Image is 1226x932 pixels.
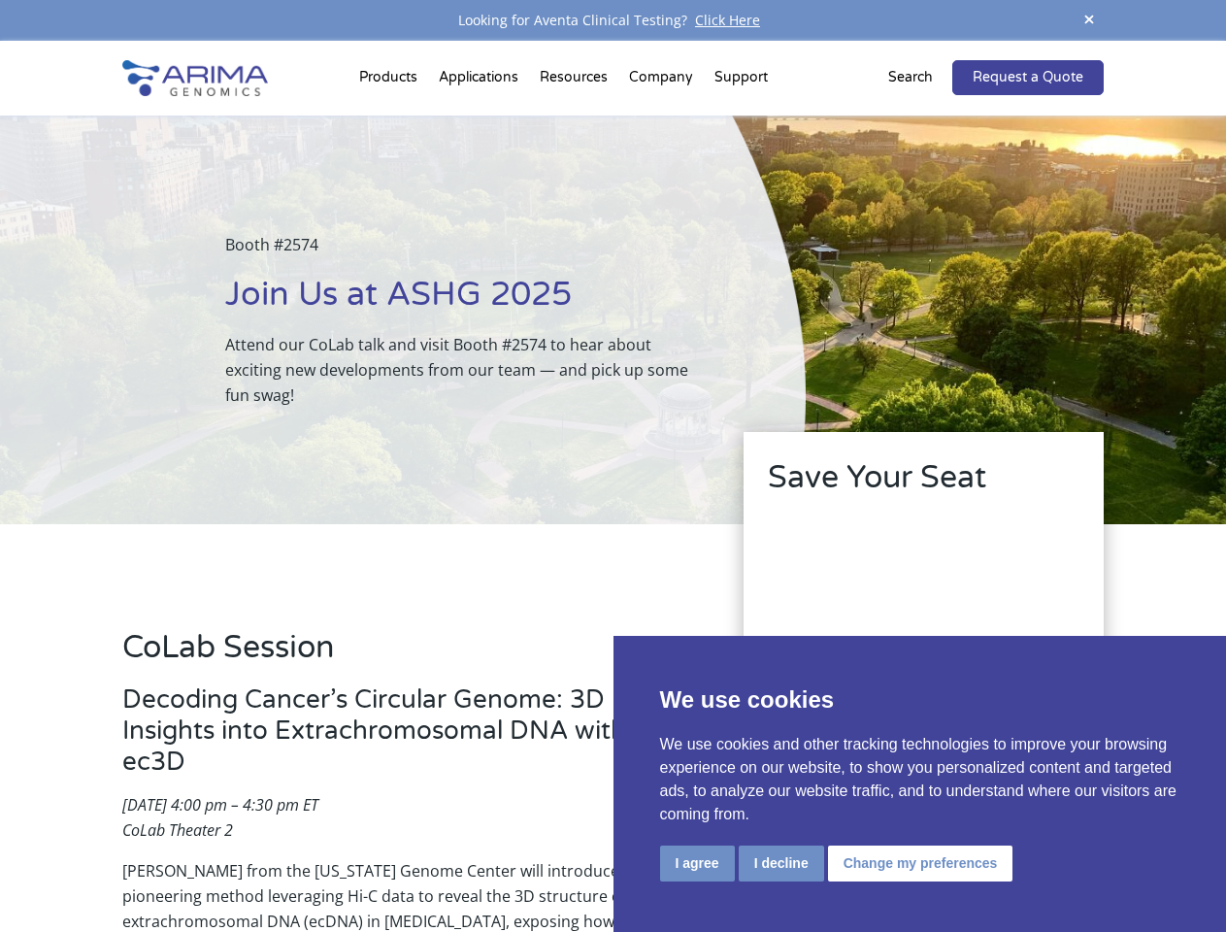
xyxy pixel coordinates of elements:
a: Request a Quote [952,60,1104,95]
p: Booth #2574 [225,232,708,273]
button: I decline [739,846,824,882]
p: We use cookies and other tracking technologies to improve your browsing experience on our website... [660,733,1180,826]
p: Search [888,65,933,90]
p: Attend our CoLab talk and visit Booth #2574 to hear about exciting new developments from our team... [225,332,708,408]
h2: Save Your Seat [768,456,1079,515]
img: Arima-Genomics-logo [122,60,268,96]
h1: Join Us at ASHG 2025 [225,273,708,332]
h3: Decoding Cancer’s Circular Genome: 3D Insights into Extrachromosomal DNA with ec3D [122,684,689,792]
em: CoLab Theater 2 [122,819,233,841]
em: [DATE] 4:00 pm – 4:30 pm ET [122,794,318,815]
h2: CoLab Session [122,626,689,684]
button: I agree [660,846,735,882]
a: Click Here [687,11,768,29]
p: We use cookies [660,682,1180,717]
div: Looking for Aventa Clinical Testing? [122,8,1103,33]
button: Change my preferences [828,846,1013,882]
